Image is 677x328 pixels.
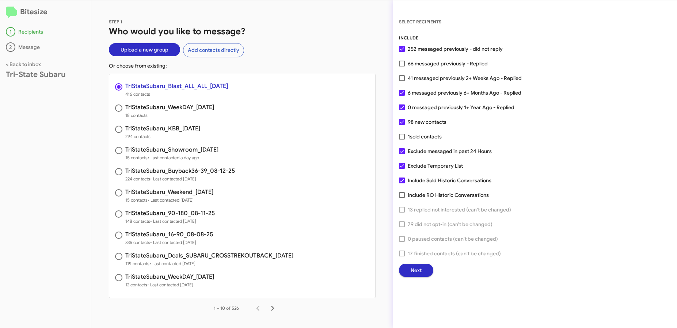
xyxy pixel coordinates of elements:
[408,147,492,156] span: Exclude messaged in past 24 Hours
[121,43,168,56] span: Upload a new group
[408,45,503,53] span: 252 messaged previously - did not reply
[265,301,280,316] button: Next page
[6,6,85,18] h2: Bitesize
[399,19,441,24] span: SELECT RECIPIENTS
[411,264,422,277] span: Next
[125,175,235,183] span: 224 contacts
[125,197,213,204] span: 15 contacts
[125,210,215,216] h3: TriStateSubaru_90-180_08-11-25
[408,118,446,126] span: 98 new contacts
[150,218,196,224] span: • Last contacted [DATE]
[125,91,228,98] span: 416 contacts
[408,249,501,258] span: 17 finished contacts (can't be changed)
[125,281,214,289] span: 12 contacts
[125,133,200,140] span: 294 contacts
[125,253,293,259] h3: TriStateSubaru_Deals_SUBARU_CROSSTREKOUTBACK_[DATE]
[125,147,218,153] h3: TriStateSubaru_Showroom_[DATE]
[408,205,511,214] span: 13 replied not interested (can't be changed)
[148,155,199,160] span: • Last contacted a day ago
[251,301,265,316] button: Previous page
[109,43,180,56] button: Upload a new group
[408,103,514,112] span: 0 messaged previously 1+ Year Ago - Replied
[125,126,200,131] h3: TriStateSubaru_KBB_[DATE]
[125,232,213,237] h3: TriStateSubaru_16-90_08-08-25
[125,239,213,246] span: 335 contacts
[109,19,122,24] span: STEP 1
[6,27,85,37] div: Recipients
[125,154,218,161] span: 15 contacts
[408,132,442,141] span: 1
[149,261,195,266] span: • Last contacted [DATE]
[6,61,41,68] a: < Back to inbox
[408,234,498,243] span: 0 paused contacts (can't be changed)
[410,133,442,140] span: sold contacts
[109,62,376,69] p: Or choose from existing:
[6,42,85,52] div: Message
[6,71,85,78] div: Tri-State Subaru
[408,74,522,83] span: 41 messaged previously 2+ Weeks Ago - Replied
[150,176,196,182] span: • Last contacted [DATE]
[125,168,235,174] h3: TriStateSubaru_Buyback36-39_08-12-25
[408,191,489,199] span: Include RO Historic Conversations
[6,42,15,52] div: 2
[125,189,213,195] h3: TriStateSubaru_Weekend_[DATE]
[399,34,671,42] div: INCLUDE
[408,59,488,68] span: 66 messaged previously - Replied
[408,176,491,185] span: Include Sold Historic Conversations
[148,197,194,203] span: • Last contacted [DATE]
[125,218,215,225] span: 148 contacts
[408,88,521,97] span: 6 messaged previously 6+ Months Ago - Replied
[6,27,15,37] div: 1
[109,26,376,37] h1: Who would you like to message?
[6,7,17,18] img: logo-minimal.svg
[125,83,228,89] h3: TriStateSubaru_Blast_ALL_ALL_[DATE]
[183,43,244,57] button: Add contacts directly
[125,274,214,280] h3: TriStateSubaru_WeekDAY_[DATE]
[399,264,433,277] button: Next
[125,104,214,110] h3: TriStateSubaru_WeekDAY_[DATE]
[408,161,463,170] span: Exclude Temporary List
[125,260,293,267] span: 119 contacts
[150,240,196,245] span: • Last contacted [DATE]
[408,220,492,229] span: 79 did not opt-in (can't be changed)
[147,282,193,287] span: • Last contacted [DATE]
[125,112,214,119] span: 18 contacts
[214,305,239,312] div: 1 – 10 of 526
